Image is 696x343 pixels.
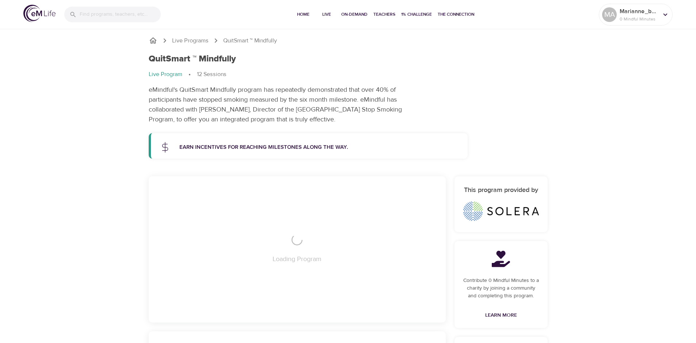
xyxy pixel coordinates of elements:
nav: breadcrumb [149,36,548,45]
a: Live Programs [172,37,209,45]
p: Earn incentives for reaching milestones along the way. [179,143,459,152]
p: QuitSmart ™ Mindfully [223,37,277,45]
img: logo [23,5,56,22]
span: Home [294,11,312,18]
img: Solera%20logo_horz_full%20color_2020.png [463,201,539,221]
p: Loading Program [273,254,322,264]
span: The Connection [438,11,474,18]
p: Live Program [149,70,182,79]
p: eMindful's QuitSmart Mindfully program has repeatedly demonstrated that over 40% of participants ... [149,85,423,124]
h6: This program provided by [463,185,539,196]
span: 1% Challenge [401,11,432,18]
div: MA [602,7,617,22]
p: 0 Mindful Minutes [620,16,658,22]
a: Learn More [482,309,520,322]
span: Live [318,11,335,18]
h1: QuitSmart ™ Mindfully [149,54,236,64]
p: 12 Sessions [197,70,227,79]
input: Find programs, teachers, etc... [80,7,161,22]
span: Teachers [373,11,395,18]
p: Contribute 0 Mindful Minutes to a charity by joining a community and completing this program. [463,277,539,300]
span: On-Demand [341,11,368,18]
p: Marianne_b2ab47 [620,7,658,16]
span: Learn More [485,311,517,320]
nav: breadcrumb [149,70,548,79]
